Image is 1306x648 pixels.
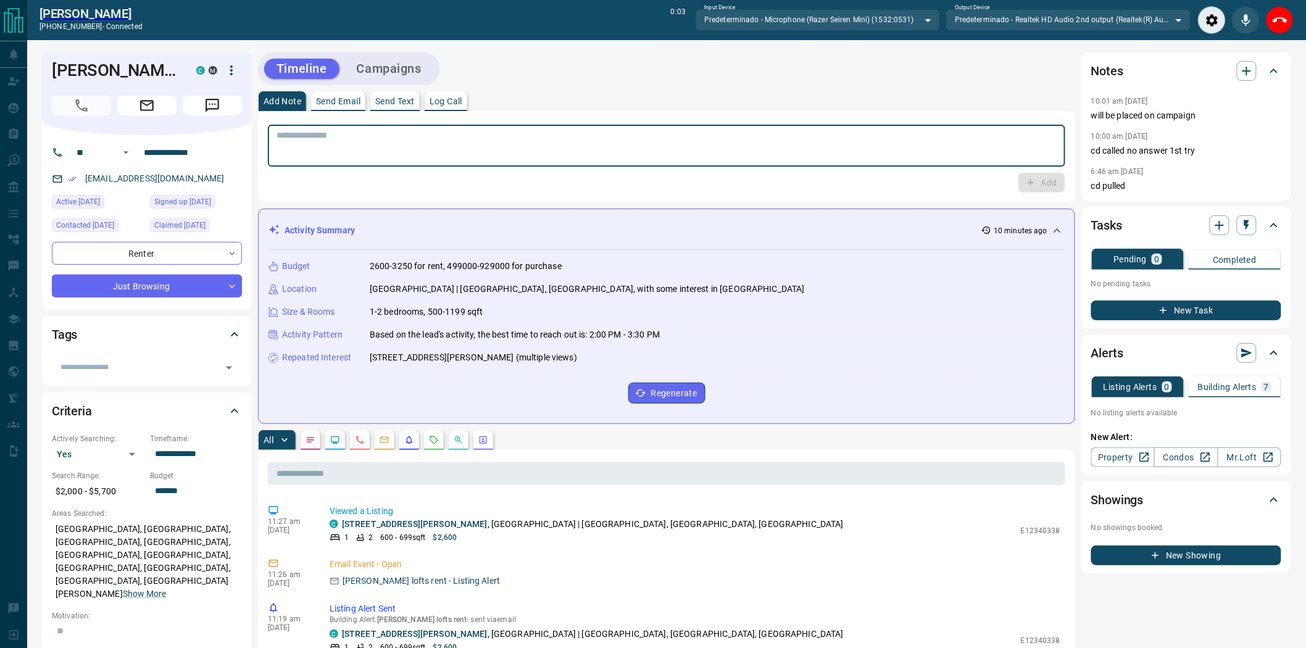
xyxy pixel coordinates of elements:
[1154,447,1218,467] a: Condos
[285,224,355,237] p: Activity Summary
[1213,255,1257,264] p: Completed
[52,396,242,426] div: Criteria
[209,66,217,75] div: mrloft.ca
[268,615,311,623] p: 11:19 am
[330,602,1060,615] p: Listing Alert Sent
[1021,635,1060,646] p: E12340338
[264,436,273,444] p: All
[330,505,1060,518] p: Viewed a Listing
[1091,56,1281,86] div: Notes
[264,97,301,106] p: Add Note
[1264,383,1269,391] p: 7
[370,351,577,364] p: [STREET_ADDRESS][PERSON_NAME] (multiple views)
[1091,167,1144,176] p: 6:46 am [DATE]
[282,305,335,318] p: Size & Rooms
[370,305,483,318] p: 1-2 bedrooms, 500-1199 sqft
[52,195,144,212] div: Wed Aug 13 2025
[282,351,351,364] p: Repeated Interest
[1091,301,1281,320] button: New Task
[282,283,317,296] p: Location
[1091,132,1148,141] p: 10:00 am [DATE]
[183,96,242,115] span: Message
[946,9,1191,30] div: Predeterminado - Realtek HD Audio 2nd output (Realtek(R) Audio)
[40,6,143,21] a: [PERSON_NAME]
[671,6,686,34] p: 0:03
[343,575,500,588] p: [PERSON_NAME] lofts rent - Listing Alert
[306,435,315,445] svg: Notes
[68,175,77,183] svg: Email Verified
[1091,97,1148,106] p: 10:01 am [DATE]
[1091,109,1281,122] p: will be placed on campaign
[52,481,144,502] p: $2,000 - $5,700
[344,532,349,543] p: 1
[994,225,1047,236] p: 10 minutes ago
[268,623,311,632] p: [DATE]
[220,359,238,376] button: Open
[268,526,311,534] p: [DATE]
[52,401,92,421] h2: Criteria
[52,96,111,115] span: Call
[330,520,338,528] div: condos.ca
[370,283,805,296] p: [GEOGRAPHIC_DATA] | [GEOGRAPHIC_DATA], [GEOGRAPHIC_DATA], with some interest in [GEOGRAPHIC_DATA]
[1113,255,1147,264] p: Pending
[52,610,242,621] p: Motivation:
[268,570,311,579] p: 11:26 am
[154,219,206,231] span: Claimed [DATE]
[430,97,462,106] p: Log Call
[1218,447,1281,467] a: Mr.Loft
[342,518,844,531] p: , [GEOGRAPHIC_DATA] | [GEOGRAPHIC_DATA], [GEOGRAPHIC_DATA], [GEOGRAPHIC_DATA]
[52,470,144,481] p: Search Range:
[282,328,343,341] p: Activity Pattern
[268,517,311,526] p: 11:27 am
[56,196,100,208] span: Active [DATE]
[330,435,340,445] svg: Lead Browsing Activity
[1104,383,1157,391] p: Listing Alerts
[52,433,144,444] p: Actively Searching:
[1091,61,1123,81] h2: Notes
[1232,6,1260,34] div: Mute
[1021,525,1060,536] p: E12340338
[85,173,225,183] a: [EMAIL_ADDRESS][DOMAIN_NAME]
[123,588,166,600] button: Show More
[1091,144,1281,157] p: cd called no answer 1st try
[478,435,488,445] svg: Agent Actions
[40,21,143,32] p: [PHONE_NUMBER] -
[380,532,425,543] p: 600 - 699 sqft
[330,558,1060,571] p: Email Event - Open
[106,22,143,31] span: connected
[380,435,389,445] svg: Emails
[1091,215,1122,235] h2: Tasks
[1198,383,1257,391] p: Building Alerts
[377,615,467,624] span: [PERSON_NAME] lofts rent
[375,97,415,106] p: Send Text
[1091,485,1281,515] div: Showings
[196,66,205,75] div: condos.ca
[150,433,242,444] p: Timeframe:
[1165,383,1170,391] p: 0
[119,145,133,160] button: Open
[330,629,338,638] div: condos.ca
[1091,447,1155,467] a: Property
[52,320,242,349] div: Tags
[268,579,311,588] p: [DATE]
[52,325,77,344] h2: Tags
[342,629,488,639] a: [STREET_ADDRESS][PERSON_NAME]
[955,4,990,12] label: Output Device
[268,219,1065,242] div: Activity Summary10 minutes ago
[52,508,242,519] p: Areas Searched:
[316,97,360,106] p: Send Email
[342,519,488,529] a: [STREET_ADDRESS][PERSON_NAME]
[56,219,114,231] span: Contacted [DATE]
[52,60,178,80] h1: [PERSON_NAME]
[150,218,242,236] div: Thu May 01 2025
[433,532,457,543] p: $2,600
[1154,255,1159,264] p: 0
[1091,338,1281,368] div: Alerts
[344,59,434,79] button: Campaigns
[1091,343,1123,363] h2: Alerts
[150,195,242,212] div: Thu May 01 2025
[1091,275,1281,293] p: No pending tasks
[1091,490,1144,510] h2: Showings
[52,218,144,236] div: Wed May 07 2025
